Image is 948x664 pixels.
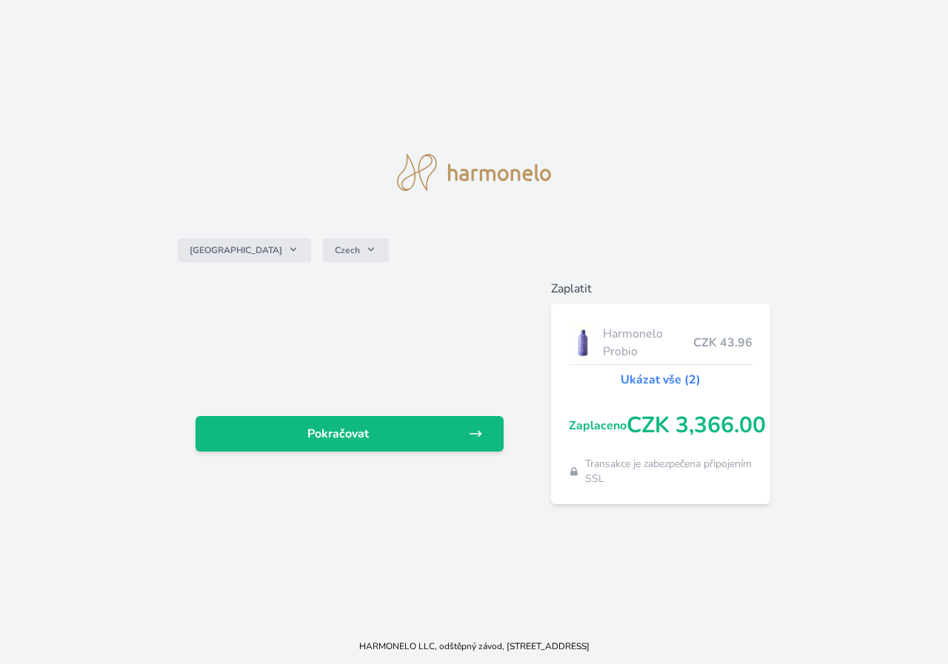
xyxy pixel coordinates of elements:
span: Transakce je zabezpečena připojením SSL [585,457,752,486]
span: CZK 3,366.00 [627,412,766,439]
span: Zaplaceno [569,417,627,435]
button: [GEOGRAPHIC_DATA] [178,238,311,262]
span: Harmonelo Probio [603,325,693,360]
img: logo.svg [397,154,551,191]
span: Czech [335,244,360,256]
a: Ukázat vše (2) [621,371,701,389]
a: Pokračovat [196,416,504,452]
span: [GEOGRAPHIC_DATA] [190,244,282,256]
h6: Zaplatit [551,280,770,298]
span: CZK 43.96 [693,334,752,352]
span: Pokračovat [207,425,468,443]
button: Czech [323,238,389,262]
img: CLEAN_PROBIO_se_stinem_x-lo.jpg [569,324,597,361]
